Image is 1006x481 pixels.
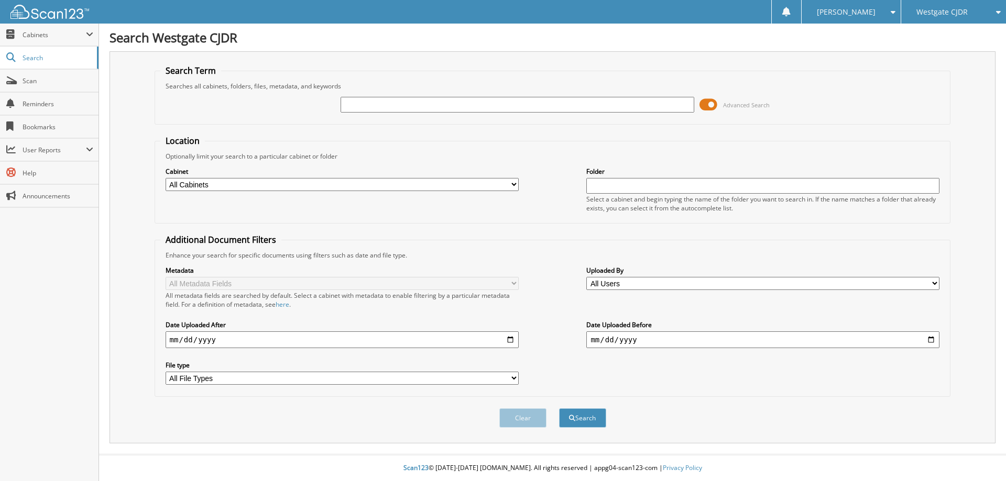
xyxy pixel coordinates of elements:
label: Date Uploaded After [166,320,519,329]
span: Help [23,169,93,177]
label: Folder [586,167,939,176]
span: Search [23,53,92,62]
label: Uploaded By [586,266,939,275]
button: Clear [499,408,546,428]
button: Search [559,408,606,428]
span: Cabinets [23,30,86,39]
h1: Search Westgate CJDR [110,29,996,46]
span: Scan [23,76,93,85]
label: Metadata [166,266,519,275]
legend: Additional Document Filters [160,234,281,245]
span: Reminders [23,99,93,108]
span: Announcements [23,192,93,200]
label: File type [166,361,519,370]
span: Scan123 [403,463,429,472]
span: Bookmarks [23,122,93,131]
iframe: Chat Widget [954,431,1006,481]
span: Advanced Search [723,101,770,109]
input: start [166,331,519,348]
a: Privacy Policy [663,463,702,472]
a: here [276,300,289,309]
div: Enhance your search for specific documents using filters such as date and file type. [160,251,945,260]
legend: Location [160,135,205,147]
div: Select a cabinet and begin typing the name of the folder you want to search in. If the name match... [586,195,939,212]
span: Westgate CJDR [916,9,968,15]
label: Date Uploaded Before [586,320,939,329]
div: Optionally limit your search to a particular cabinet or folder [160,152,945,161]
label: Cabinet [166,167,519,176]
span: [PERSON_NAME] [817,9,876,15]
input: end [586,331,939,348]
div: Searches all cabinets, folders, files, metadata, and keywords [160,82,945,91]
div: © [DATE]-[DATE] [DOMAIN_NAME]. All rights reserved | appg04-scan123-com | [99,455,1006,481]
legend: Search Term [160,65,221,76]
span: User Reports [23,146,86,154]
div: All metadata fields are searched by default. Select a cabinet with metadata to enable filtering b... [166,291,519,309]
img: scan123-logo-white.svg [10,5,89,19]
